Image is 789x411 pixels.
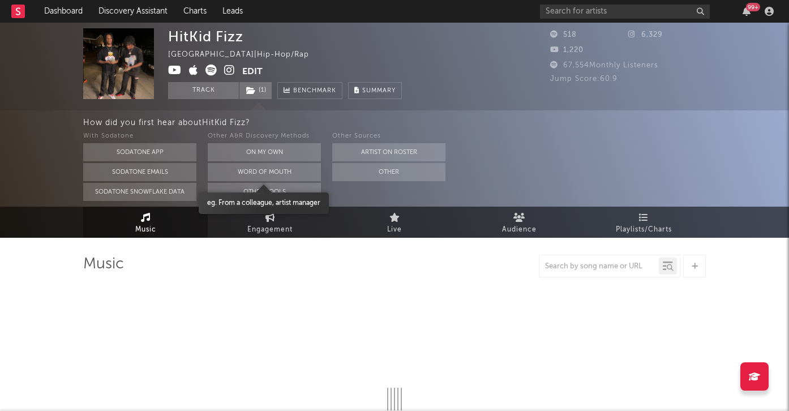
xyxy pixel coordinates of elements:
[581,207,706,238] a: Playlists/Charts
[83,163,196,181] button: Sodatone Emails
[168,48,322,62] div: [GEOGRAPHIC_DATA] | Hip-Hop/Rap
[293,84,336,98] span: Benchmark
[540,5,710,19] input: Search for artists
[539,262,659,271] input: Search by song name or URL
[457,207,581,238] a: Audience
[239,82,272,99] span: ( 1 )
[332,130,445,143] div: Other Sources
[746,3,760,11] div: 99 +
[628,31,663,38] span: 6,329
[208,143,321,161] button: On My Own
[83,130,196,143] div: With Sodatone
[208,163,321,181] button: Word Of Mouth
[83,183,196,201] button: Sodatone Snowflake Data
[168,82,239,99] button: Track
[247,223,293,237] span: Engagement
[362,88,396,94] span: Summary
[208,130,321,143] div: Other A&R Discovery Methods
[332,143,445,161] button: Artist on Roster
[348,82,402,99] button: Summary
[83,207,208,238] a: Music
[550,62,658,69] span: 67,554 Monthly Listeners
[550,75,618,83] span: Jump Score: 60.9
[242,65,263,79] button: Edit
[502,223,537,237] span: Audience
[550,46,584,54] span: 1,220
[239,82,272,99] button: (1)
[135,223,156,237] span: Music
[387,223,402,237] span: Live
[83,116,789,130] div: How did you first hear about HitKid Fizz ?
[332,163,445,181] button: Other
[550,31,577,38] span: 518
[332,207,457,238] a: Live
[277,82,342,99] a: Benchmark
[83,143,196,161] button: Sodatone App
[168,28,243,45] div: HitKid Fizz
[208,183,321,201] button: Other Tools
[743,7,751,16] button: 99+
[208,207,332,238] a: Engagement
[616,223,672,237] span: Playlists/Charts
